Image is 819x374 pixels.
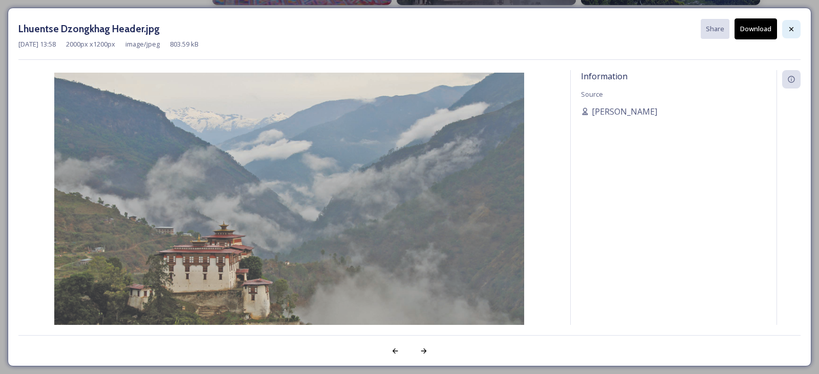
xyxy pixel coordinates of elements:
[125,39,160,49] span: image/jpeg
[18,73,560,355] img: Lhuentse%20Dzongkhag%20Header.jpg
[581,90,603,99] span: Source
[701,19,729,39] button: Share
[66,39,115,49] span: 2000 px x 1200 px
[170,39,199,49] span: 803.59 kB
[18,21,160,36] h3: Lhuentse Dzongkhag Header.jpg
[581,71,628,82] span: Information
[735,18,777,39] button: Download
[592,105,657,118] span: [PERSON_NAME]
[18,39,56,49] span: [DATE] 13:58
